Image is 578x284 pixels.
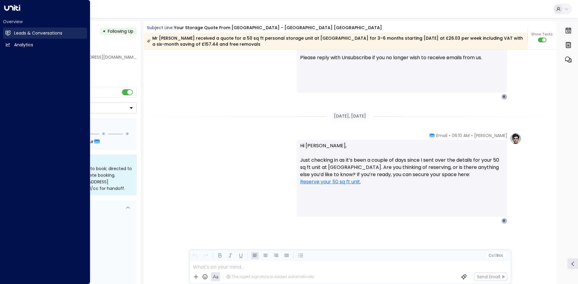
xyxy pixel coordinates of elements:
[510,133,522,145] img: profile-logo.png
[14,42,33,48] h2: Analytics
[471,133,473,139] span: •
[30,138,132,145] div: Next Follow Up:
[103,26,106,37] div: •
[300,178,360,185] a: Reserve your 50 sq ft unit
[191,252,199,259] button: Undo
[3,39,87,50] a: Analytics
[436,133,447,139] span: Email
[61,138,94,145] span: In about 1 hour
[488,253,503,258] span: Cc Bcc
[226,274,314,279] div: The agent signature is added automatically
[30,123,132,129] div: Follow Up Sequence
[501,94,507,100] div: R
[300,142,504,193] p: Hi [PERSON_NAME], Just checking in as it’s been a couple of days since I sent over the details fo...
[174,25,382,31] div: Your storage quote from [GEOGRAPHIC_DATA] - [GEOGRAPHIC_DATA] [GEOGRAPHIC_DATA]
[452,133,470,139] span: 06:10 AM
[331,112,368,121] div: [DATE], [DATE]
[486,253,505,258] button: Cc|Bcc
[108,28,133,34] span: Following Up
[3,28,87,39] a: Leads & Conversations
[494,253,496,258] span: |
[449,133,450,139] span: •
[474,133,507,139] span: [PERSON_NAME]
[147,35,524,47] div: Mr [PERSON_NAME] received a quote for a 50 sq ft personal storage unit at [GEOGRAPHIC_DATA] for 3...
[202,252,209,259] button: Redo
[147,25,173,31] span: Subject Line:
[531,32,553,37] span: Show Texts
[3,19,87,25] h2: Overview
[501,218,507,224] div: R
[14,30,62,36] h2: Leads & Conversations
